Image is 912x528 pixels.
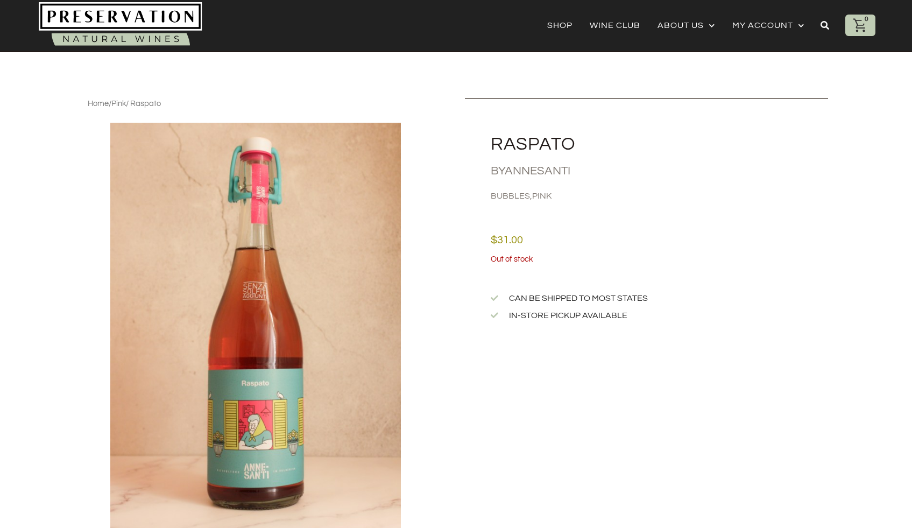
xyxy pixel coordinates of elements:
[861,15,871,24] div: 0
[491,164,829,178] h2: By
[491,254,803,265] p: Out of stock
[491,235,497,245] span: $
[547,18,804,33] nav: Menu
[505,165,570,177] a: Annesanti
[88,100,109,108] a: Home
[88,98,161,110] nav: Breadcrumb
[491,189,829,203] h2: ,
[590,18,640,33] a: Wine Club
[506,292,648,304] span: Can be shipped to most states
[506,309,627,321] span: In-store Pickup Available
[111,100,126,108] a: Pink
[532,192,552,200] a: Pink
[658,18,715,33] a: About Us
[547,18,572,33] a: Shop
[491,135,829,153] h2: Raspato
[39,2,202,49] img: Natural-organic-biodynamic-wine
[491,192,530,200] a: Bubbles
[491,235,523,245] bdi: 31.00
[491,292,803,304] a: Can be shipped to most states
[732,18,804,33] a: My account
